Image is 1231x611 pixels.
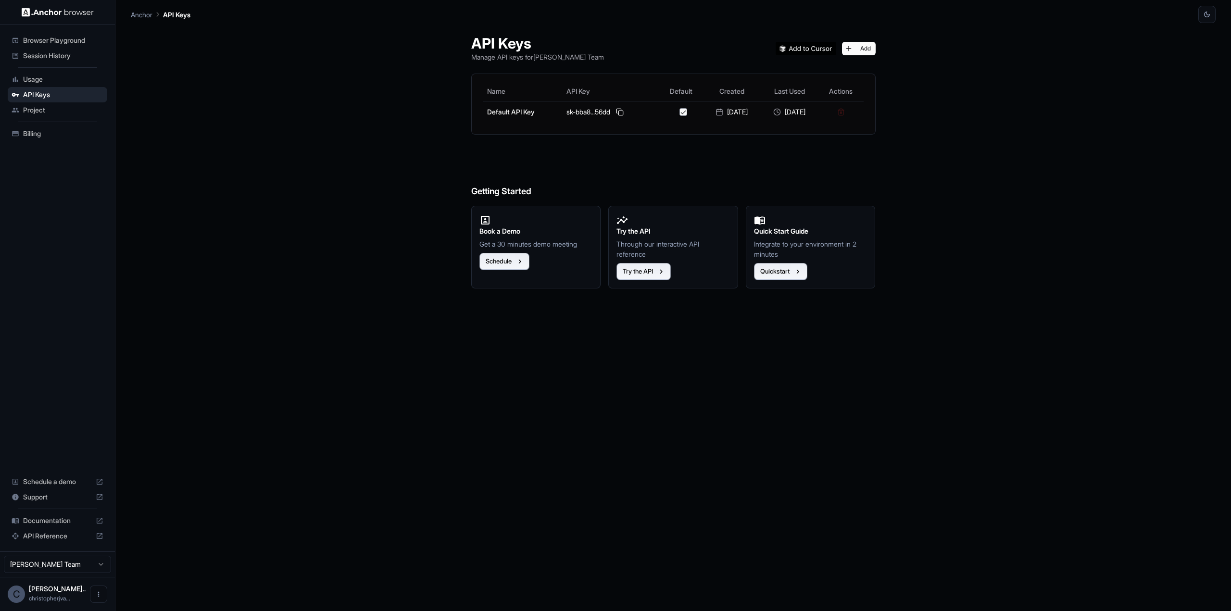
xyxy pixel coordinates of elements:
[754,239,867,259] p: Integrate to your environment in 2 minutes
[29,585,86,593] span: Christopher Vance
[707,107,757,117] div: [DATE]
[483,82,563,101] th: Name
[754,226,867,237] h2: Quick Start Guide
[471,35,604,52] h1: API Keys
[23,51,103,61] span: Session History
[8,72,107,87] div: Usage
[566,106,655,118] div: sk-bba8...56dd
[616,239,730,259] p: Through our interactive API reference
[90,586,107,603] button: Open menu
[818,82,864,101] th: Actions
[754,263,807,280] button: Quickstart
[479,253,529,270] button: Schedule
[8,33,107,48] div: Browser Playground
[479,239,593,249] p: Get a 30 minutes demo meeting
[471,52,604,62] p: Manage API keys for [PERSON_NAME] Team
[563,82,659,101] th: API Key
[703,82,761,101] th: Created
[761,82,818,101] th: Last Used
[659,82,703,101] th: Default
[776,42,836,55] img: Add anchorbrowser MCP server to Cursor
[471,146,876,199] h6: Getting Started
[8,513,107,528] div: Documentation
[23,105,103,115] span: Project
[616,263,671,280] button: Try the API
[131,9,190,20] nav: breadcrumb
[23,531,92,541] span: API Reference
[23,477,92,486] span: Schedule a demo
[22,8,94,17] img: Anchor Logo
[8,48,107,63] div: Session History
[765,107,815,117] div: [DATE]
[8,528,107,544] div: API Reference
[479,226,593,237] h2: Book a Demo
[23,36,103,45] span: Browser Playground
[163,10,190,20] p: API Keys
[8,126,107,141] div: Billing
[8,87,107,102] div: API Keys
[8,586,25,603] div: C
[23,492,92,502] span: Support
[29,595,70,602] span: christopherjvance@gmail.com
[842,42,876,55] button: Add
[23,129,103,138] span: Billing
[483,101,563,123] td: Default API Key
[23,90,103,100] span: API Keys
[131,10,152,20] p: Anchor
[8,489,107,505] div: Support
[23,75,103,84] span: Usage
[8,102,107,118] div: Project
[614,106,626,118] button: Copy API key
[23,516,92,525] span: Documentation
[616,226,730,237] h2: Try the API
[8,474,107,489] div: Schedule a demo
